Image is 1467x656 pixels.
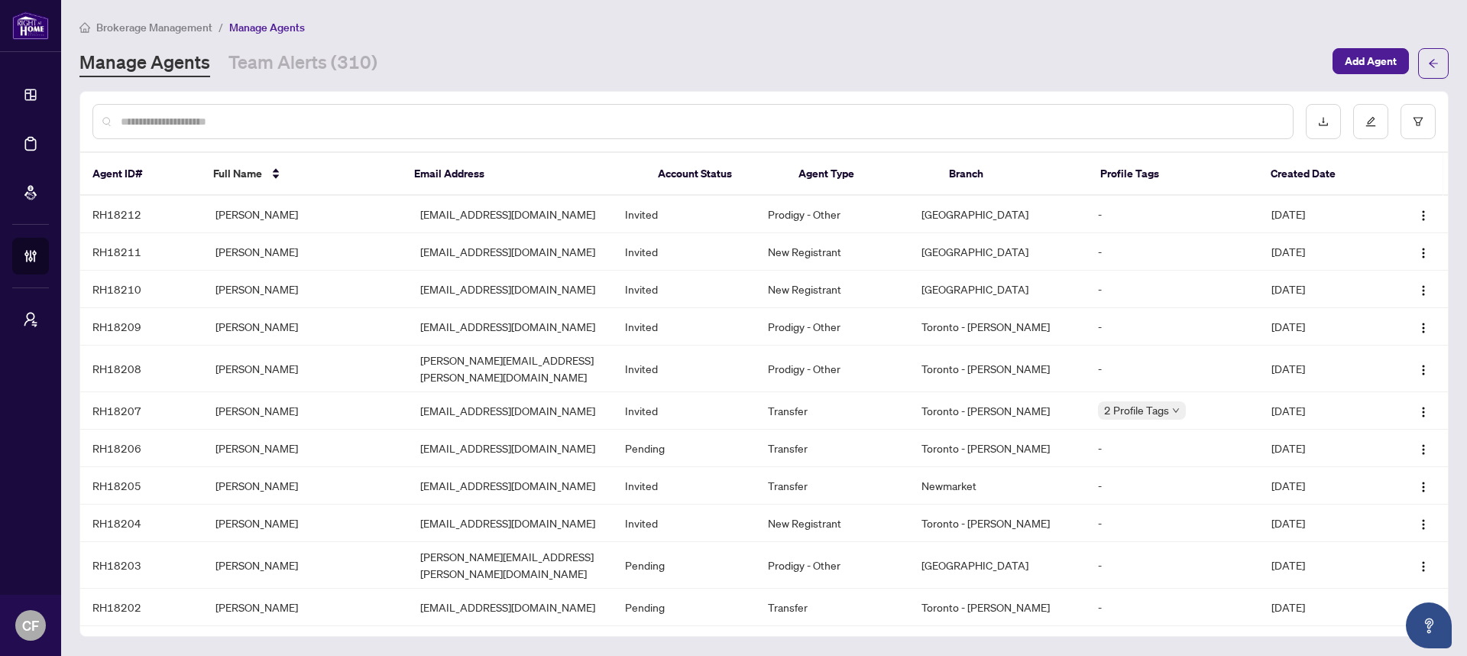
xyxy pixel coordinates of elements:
td: - [1086,233,1260,271]
td: Transfer [756,392,909,430]
td: - [1086,308,1260,346]
td: Prodigy - Other [756,196,909,233]
td: Invited [613,271,756,308]
td: - [1086,196,1260,233]
td: [PERSON_NAME] [203,589,408,626]
td: RH18205 [80,467,203,505]
td: Pending [613,589,756,626]
td: [EMAIL_ADDRESS][DOMAIN_NAME] [408,196,613,233]
td: [DATE] [1259,430,1382,467]
button: Logo [1411,277,1436,301]
th: Created Date [1258,153,1379,196]
td: - [1086,467,1260,505]
td: Transfer [756,467,909,505]
td: Invited [613,505,756,542]
td: [DATE] [1259,392,1382,430]
th: Agent ID# [80,153,201,196]
span: Brokerage Management [96,21,212,34]
img: Logo [1417,284,1430,297]
td: [PERSON_NAME] [203,233,408,271]
td: [EMAIL_ADDRESS][DOMAIN_NAME] [408,589,613,626]
button: Logo [1411,239,1436,264]
td: Transfer [756,430,909,467]
img: Logo [1417,322,1430,334]
td: [DATE] [1259,542,1382,589]
a: Team Alerts (310) [228,50,377,77]
td: RH18206 [80,430,203,467]
button: edit [1353,104,1388,139]
th: Full Name [201,153,402,196]
td: Prodigy - Other [756,308,909,346]
img: Logo [1417,481,1430,493]
span: Add Agent [1345,49,1397,73]
td: [EMAIL_ADDRESS][DOMAIN_NAME] [408,467,613,505]
img: Logo [1417,209,1430,222]
td: Toronto - [PERSON_NAME] [909,430,1085,467]
td: [EMAIL_ADDRESS][DOMAIN_NAME] [408,392,613,430]
button: download [1306,104,1341,139]
td: Invited [613,233,756,271]
td: [EMAIL_ADDRESS][DOMAIN_NAME] [408,430,613,467]
td: [PERSON_NAME] [203,542,408,589]
td: New Registrant [756,505,909,542]
td: RH18204 [80,505,203,542]
span: 2 Profile Tags [1104,401,1169,419]
img: Logo [1417,560,1430,573]
td: - [1086,542,1260,589]
td: [DATE] [1259,271,1382,308]
td: [EMAIL_ADDRESS][DOMAIN_NAME] [408,505,613,542]
td: [PERSON_NAME][EMAIL_ADDRESS][PERSON_NAME][DOMAIN_NAME] [408,346,613,392]
td: [PERSON_NAME] [203,308,408,346]
button: Logo [1411,473,1436,498]
td: Transfer [756,589,909,626]
td: New Registrant [756,233,909,271]
td: Newmarket [909,467,1085,505]
td: RH18202 [80,589,203,626]
td: [DATE] [1259,589,1382,626]
td: [PERSON_NAME] [203,196,408,233]
td: [DATE] [1259,346,1382,392]
td: RH18211 [80,233,203,271]
th: Email Address [402,153,646,196]
td: - [1086,346,1260,392]
th: Profile Tags [1088,153,1258,196]
td: [GEOGRAPHIC_DATA] [909,233,1085,271]
a: Manage Agents [79,50,210,77]
img: Logo [1417,406,1430,418]
li: / [219,18,223,36]
span: arrow-left [1428,58,1439,69]
span: edit [1365,116,1376,127]
button: Logo [1411,356,1436,381]
button: Logo [1411,436,1436,460]
td: RH18209 [80,308,203,346]
img: Logo [1417,443,1430,456]
td: New Registrant [756,271,909,308]
td: Toronto - [PERSON_NAME] [909,392,1085,430]
button: Logo [1411,595,1436,619]
td: Pending [613,430,756,467]
span: home [79,22,90,33]
button: Add Agent [1333,48,1409,74]
span: CF [22,615,39,636]
td: [EMAIL_ADDRESS][DOMAIN_NAME] [408,233,613,271]
span: download [1318,116,1329,127]
button: Open asap [1406,602,1452,648]
td: [DATE] [1259,467,1382,505]
button: Logo [1411,511,1436,535]
button: Logo [1411,398,1436,423]
td: Prodigy - Other [756,542,909,589]
td: - [1086,271,1260,308]
span: Full Name [213,165,262,182]
img: logo [12,11,49,40]
span: user-switch [23,312,38,327]
td: [PERSON_NAME] [203,392,408,430]
img: Logo [1417,364,1430,376]
th: Agent Type [786,153,937,196]
td: Toronto - [PERSON_NAME] [909,589,1085,626]
td: Pending [613,542,756,589]
td: RH18208 [80,346,203,392]
td: [PERSON_NAME] [203,505,408,542]
td: RH18210 [80,271,203,308]
img: Logo [1417,518,1430,531]
td: Toronto - [PERSON_NAME] [909,346,1085,392]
